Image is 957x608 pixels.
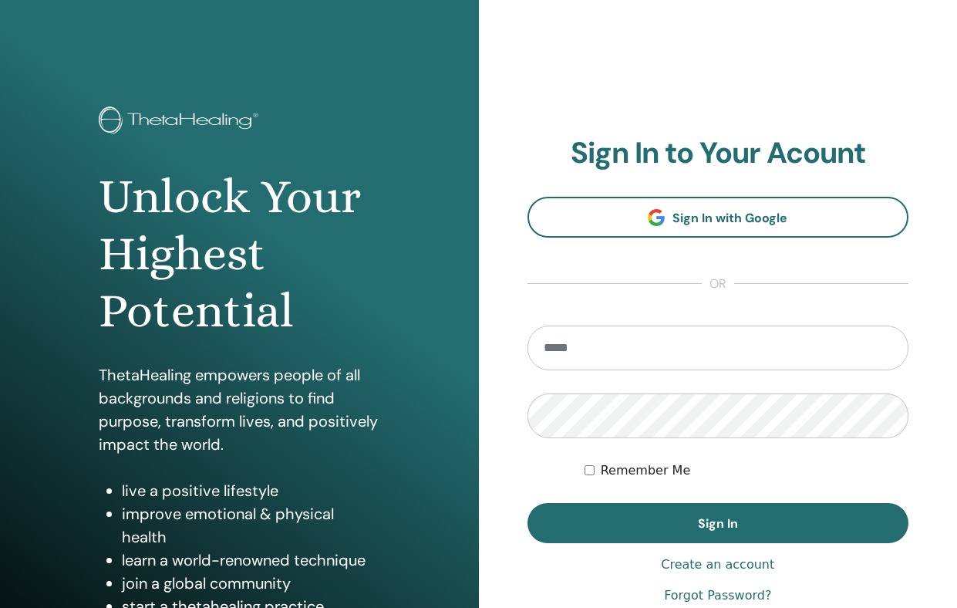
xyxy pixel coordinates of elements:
[702,275,734,293] span: or
[99,168,379,340] h1: Unlock Your Highest Potential
[122,549,379,572] li: learn a world-renowned technique
[585,461,908,480] div: Keep me authenticated indefinitely or until I manually logout
[672,210,787,226] span: Sign In with Google
[698,515,738,532] span: Sign In
[527,136,909,171] h2: Sign In to Your Acount
[527,197,909,238] a: Sign In with Google
[661,556,774,574] a: Create an account
[664,586,771,605] a: Forgot Password?
[122,479,379,502] li: live a positive lifestyle
[122,502,379,549] li: improve emotional & physical health
[122,572,379,595] li: join a global community
[527,503,909,543] button: Sign In
[99,363,379,456] p: ThetaHealing empowers people of all backgrounds and religions to find purpose, transform lives, a...
[601,461,691,480] label: Remember Me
